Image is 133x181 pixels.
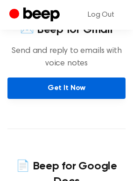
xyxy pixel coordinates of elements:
[78,4,124,26] a: Log Out
[7,45,126,70] p: Send and reply to emails with voice notes
[9,6,62,24] a: Beep
[7,22,126,38] h4: ✉️ Beep for Gmail
[7,78,126,99] a: Get It Now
